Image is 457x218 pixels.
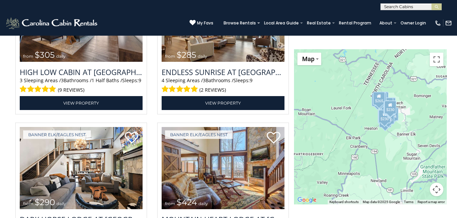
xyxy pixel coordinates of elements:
[296,196,318,204] a: Open this area in Google Maps (opens a new window)
[384,101,396,114] div: $230
[198,54,207,59] span: daily
[162,96,284,110] a: View Property
[297,53,321,65] button: Change map style
[203,77,206,84] span: 3
[435,20,441,26] img: phone-regular-white.png
[261,18,302,28] a: Local Area Guide
[296,196,318,204] img: Google
[177,50,196,60] span: $285
[329,200,359,204] button: Keyboard shortcuts
[250,77,252,84] span: 9
[267,131,280,145] a: Add to favorites
[383,101,396,115] div: $225
[376,18,396,28] a: About
[23,201,33,206] span: from
[162,67,284,77] h3: Endless Sunrise at Eagles Nest
[23,130,91,139] a: Banner Elk/Eagles Nest
[363,200,400,204] span: Map data ©2025 Google
[162,67,284,77] a: Endless Sunrise at [GEOGRAPHIC_DATA]
[382,111,394,124] div: $250
[336,18,375,28] a: Rental Program
[165,130,233,139] a: Banner Elk/Eagles Nest
[381,97,393,111] div: $315
[162,127,284,209] a: Mountain Heart Lodge at Eagles Nest from $424 daily
[61,77,64,84] span: 3
[198,201,208,206] span: daily
[374,92,387,106] div: $305
[23,54,33,59] span: from
[197,20,213,26] span: My Favs
[56,201,66,206] span: daily
[190,20,213,26] a: My Favs
[304,18,334,28] a: Real Estate
[162,77,284,94] div: Sleeping Areas / Bathrooms / Sleeps:
[445,20,452,26] img: mail-regular-white.png
[138,77,141,84] span: 9
[162,77,164,84] span: 4
[92,77,122,84] span: 1 Half Baths /
[379,114,392,127] div: $215
[404,200,413,204] a: Terms (opens in new tab)
[20,96,143,110] a: View Property
[125,131,138,145] a: Add to favorites
[418,200,445,204] a: Report a map error
[372,93,384,106] div: $285
[378,110,390,124] div: $305
[302,55,314,62] span: Map
[56,54,66,59] span: daily
[379,109,391,123] div: $230
[373,92,385,105] div: $265
[165,54,175,59] span: from
[20,77,143,94] div: Sleeping Areas / Bathrooms / Sleeps:
[199,86,226,94] span: (2 reviews)
[20,67,143,77] a: High Low Cabin at [GEOGRAPHIC_DATA]
[397,18,429,28] a: Owner Login
[220,18,259,28] a: Browse Rentals
[20,67,143,77] h3: High Low Cabin at Eagles Nest
[20,77,22,84] span: 3
[177,197,197,207] span: $424
[58,86,84,94] span: (9 reviews)
[20,127,143,209] a: Dark Horse Lodge at Eagles Nest from $290 daily
[165,201,175,206] span: from
[20,127,143,209] img: Dark Horse Lodge at Eagles Nest
[35,197,55,207] span: $290
[5,16,99,30] img: White-1-2.png
[430,53,443,66] button: Toggle fullscreen view
[162,127,284,209] img: Mountain Heart Lodge at Eagles Nest
[35,50,55,60] span: $305
[430,183,443,196] button: Map camera controls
